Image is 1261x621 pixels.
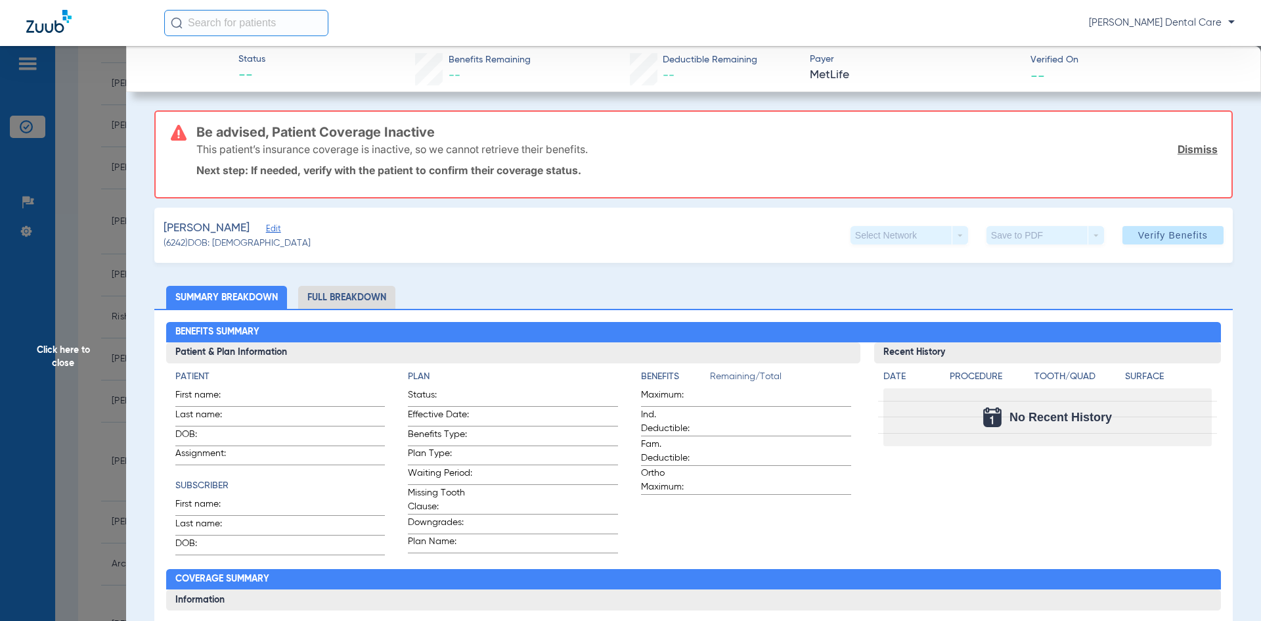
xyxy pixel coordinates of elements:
img: Zuub Logo [26,10,72,33]
input: Search for patients [164,10,328,36]
button: Verify Benefits [1122,226,1224,244]
app-breakdown-title: Surface [1125,370,1212,388]
span: DOB: [175,428,240,446]
p: This patient’s insurance coverage is inactive, so we cannot retrieve their benefits. [196,143,588,156]
span: (6242) DOB: [DEMOGRAPHIC_DATA] [164,237,311,250]
span: Assignment: [175,447,240,465]
app-breakdown-title: Tooth/Quad [1034,370,1121,388]
app-breakdown-title: Benefits [641,370,710,388]
span: -- [663,70,675,81]
h3: Information [166,589,1222,610]
span: Last name: [175,408,240,426]
h3: Patient & Plan Information [166,342,860,363]
h4: Tooth/Quad [1034,370,1121,384]
span: Maximum: [641,388,705,406]
span: First name: [175,497,240,515]
h4: Plan [408,370,618,384]
span: [PERSON_NAME] Dental Care [1089,16,1235,30]
h4: Surface [1125,370,1212,384]
span: Missing Tooth Clause: [408,486,472,514]
span: Verify Benefits [1138,230,1208,241]
iframe: Chat Widget [1195,558,1261,621]
h2: Coverage Summary [166,569,1222,590]
h4: Date [883,370,939,384]
span: Payer [810,53,1019,66]
span: Last name: [175,517,240,535]
img: error-icon [171,125,187,141]
span: -- [449,70,460,81]
span: Status [238,53,265,66]
span: Edit [266,224,278,237]
span: Benefits Type: [408,428,472,446]
h4: Subscriber [175,479,386,493]
span: Downgrades: [408,516,472,534]
span: No Recent History [1009,411,1112,424]
li: Full Breakdown [298,286,395,309]
span: -- [238,67,265,85]
img: Calendar [983,407,1002,427]
span: First name: [175,388,240,406]
span: Ind. Deductible: [641,408,705,436]
app-breakdown-title: Procedure [950,370,1030,388]
span: Ortho Maximum: [641,467,705,494]
span: Plan Type: [408,447,472,465]
span: Remaining/Total [710,370,851,388]
span: Waiting Period: [408,467,472,484]
span: Effective Date: [408,408,472,426]
h4: Procedure [950,370,1030,384]
app-breakdown-title: Date [883,370,939,388]
a: Dismiss [1178,143,1218,156]
span: -- [1030,68,1045,82]
p: Next step: If needed, verify with the patient to confirm their coverage status. [196,164,1218,177]
span: [PERSON_NAME] [164,220,250,237]
span: MetLife [810,67,1019,83]
span: DOB: [175,537,240,555]
span: Verified On [1030,53,1240,67]
h2: Benefits Summary [166,322,1222,343]
span: Status: [408,388,472,406]
h3: Recent History [874,342,1222,363]
span: Benefits Remaining [449,53,531,67]
span: Deductible Remaining [663,53,757,67]
h3: Be advised, Patient Coverage Inactive [196,126,1218,139]
li: Summary Breakdown [166,286,287,309]
img: Search Icon [171,17,183,29]
span: Plan Name: [408,535,472,553]
h4: Benefits [641,370,710,384]
h4: Patient [175,370,386,384]
span: Fam. Deductible: [641,438,705,465]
